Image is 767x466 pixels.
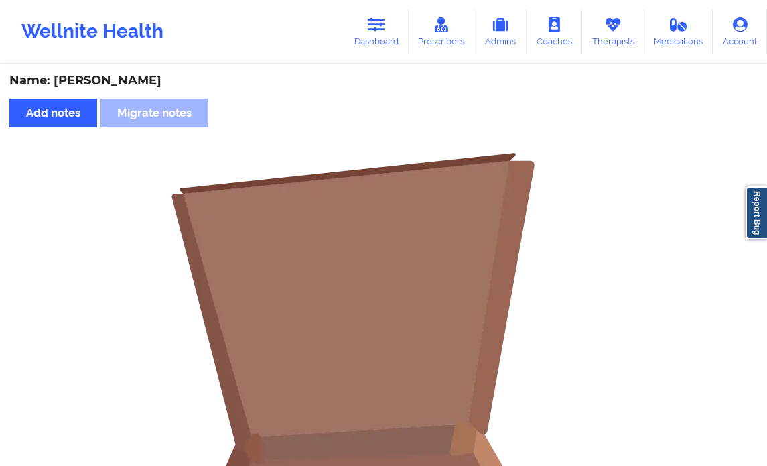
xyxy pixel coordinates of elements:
a: Medications [644,9,713,54]
a: Account [713,9,767,54]
div: Name: [PERSON_NAME] [9,73,758,89]
a: Report Bug [746,186,767,239]
a: Admins [474,9,527,54]
a: Coaches [527,9,582,54]
a: Prescribers [409,9,475,54]
a: Therapists [582,9,644,54]
a: Dashboard [344,9,409,54]
button: Add notes [9,99,97,127]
